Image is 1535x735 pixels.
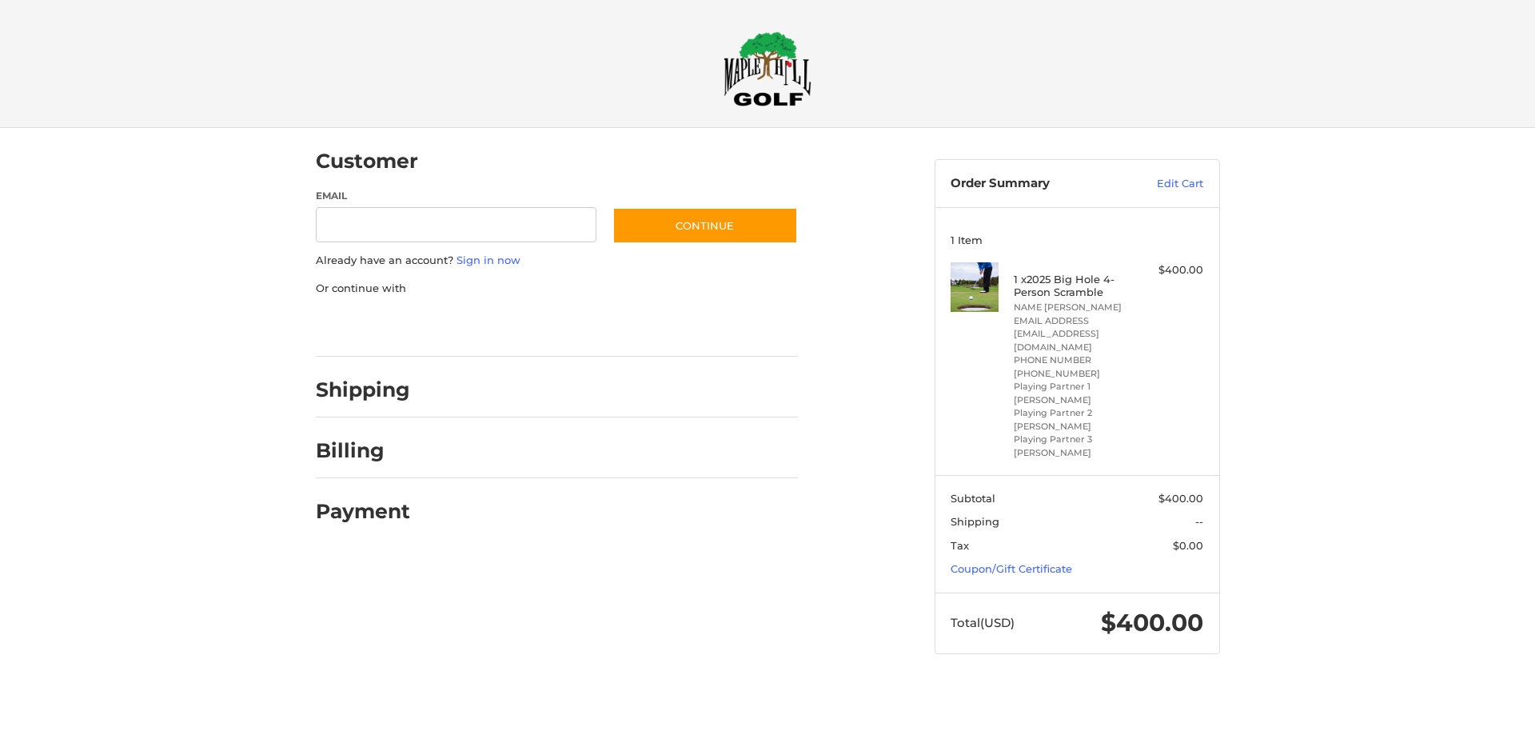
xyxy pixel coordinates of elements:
[951,615,1015,630] span: Total (USD)
[951,492,995,505] span: Subtotal
[1195,515,1203,528] span: --
[316,499,410,524] h2: Payment
[951,176,1122,192] h3: Order Summary
[1014,301,1136,314] li: NAME [PERSON_NAME]
[1122,176,1203,192] a: Edit Cart
[612,207,798,244] button: Continue
[316,189,597,203] label: Email
[1014,314,1136,354] li: EMAIL ADDRESS [EMAIL_ADDRESS][DOMAIN_NAME]
[316,438,409,463] h2: Billing
[1014,406,1136,433] li: Playing Partner 2 [PERSON_NAME]
[1173,539,1203,552] span: $0.00
[316,149,418,174] h2: Customer
[951,539,969,552] span: Tax
[951,234,1203,246] h3: 1 Item
[316,377,410,402] h2: Shipping
[1014,273,1136,299] h4: 1 x 2025 Big Hole 4-Person Scramble
[1101,608,1203,637] span: $400.00
[1014,433,1136,459] li: Playing Partner 3 [PERSON_NAME]
[724,31,811,106] img: Maple Hill Golf
[951,515,999,528] span: Shipping
[316,281,798,297] p: Or continue with
[446,312,566,341] iframe: PayPal-paylater
[316,253,798,269] p: Already have an account?
[581,312,701,341] iframe: PayPal-venmo
[1014,354,1136,380] li: PHONE NUMBER [PHONE_NUMBER]
[1014,380,1136,406] li: Playing Partner 1 [PERSON_NAME]
[951,562,1072,575] a: Coupon/Gift Certificate
[1140,262,1203,278] div: $400.00
[457,254,520,266] a: Sign in now
[1158,492,1203,505] span: $400.00
[310,312,430,341] iframe: PayPal-paypal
